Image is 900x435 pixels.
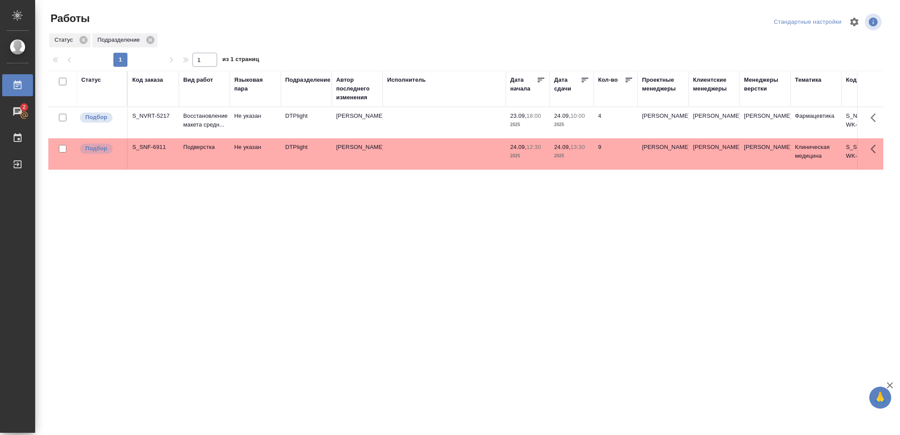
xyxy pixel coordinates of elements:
[772,15,844,29] div: split button
[332,107,383,138] td: [PERSON_NAME]
[795,112,837,120] p: Фармацевтика
[869,387,891,409] button: 🙏
[693,76,735,93] div: Клиентские менеджеры
[332,138,383,169] td: [PERSON_NAME]
[554,112,570,119] p: 24.09,
[510,144,526,150] p: 24.09,
[526,144,541,150] p: 12:30
[132,143,174,152] div: S_SNF-6911
[594,107,638,138] td: 4
[510,120,545,129] p: 2025
[98,36,143,44] p: Подразделение
[638,138,689,169] td: [PERSON_NAME]
[689,107,740,138] td: [PERSON_NAME]
[234,76,276,93] div: Языковая пара
[81,76,101,84] div: Статус
[132,112,174,120] div: S_NVRT-5217
[554,152,589,160] p: 2025
[873,388,888,407] span: 🙏
[222,54,259,67] span: из 1 страниц
[570,144,585,150] p: 13:30
[230,138,281,169] td: Не указан
[285,76,330,84] div: Подразделение
[230,107,281,138] td: Не указан
[554,144,570,150] p: 24.09,
[132,76,163,84] div: Код заказа
[642,76,684,93] div: Проектные менеджеры
[638,107,689,138] td: [PERSON_NAME]
[54,36,76,44] p: Статус
[842,107,893,138] td: S_NVRT-5217-WK-001
[844,11,865,33] span: Настроить таблицу
[846,76,880,84] div: Код работы
[92,33,157,47] div: Подразделение
[281,138,332,169] td: DTPlight
[510,112,526,119] p: 23.09,
[744,143,786,152] p: [PERSON_NAME]
[554,76,581,93] div: Дата сдачи
[79,143,123,155] div: Можно подбирать исполнителей
[744,76,786,93] div: Менеджеры верстки
[795,143,837,160] p: Клиническая медицина
[336,76,378,102] div: Автор последнего изменения
[865,14,883,30] span: Посмотреть информацию
[510,76,537,93] div: Дата начала
[48,11,90,25] span: Работы
[183,76,213,84] div: Вид работ
[598,76,618,84] div: Кол-во
[183,143,225,152] p: Подверстка
[842,138,893,169] td: S_SNF-6911-WK-008
[865,138,886,159] button: Здесь прячутся важные кнопки
[17,103,31,112] span: 2
[79,112,123,123] div: Можно подбирать исполнителей
[554,120,589,129] p: 2025
[594,138,638,169] td: 9
[744,112,786,120] p: [PERSON_NAME]
[2,101,33,123] a: 2
[183,112,225,129] p: Восстановление макета средн...
[281,107,332,138] td: DTPlight
[49,33,91,47] div: Статус
[795,76,821,84] div: Тематика
[689,138,740,169] td: [PERSON_NAME]
[85,113,107,122] p: Подбор
[510,152,545,160] p: 2025
[865,107,886,128] button: Здесь прячутся важные кнопки
[387,76,426,84] div: Исполнитель
[85,144,107,153] p: Подбор
[526,112,541,119] p: 18:00
[570,112,585,119] p: 10:00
